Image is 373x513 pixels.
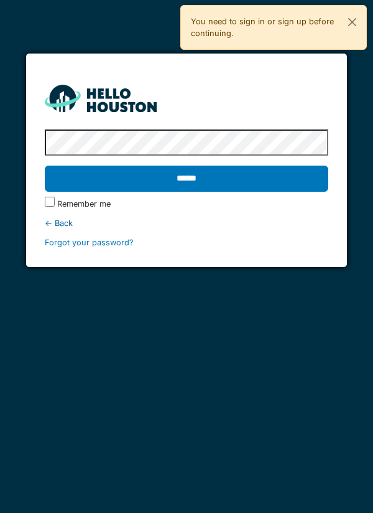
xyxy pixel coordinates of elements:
[338,6,366,39] button: Close
[45,85,157,111] img: HH_line-BYnF2_Hg.png
[45,238,134,247] a: Forgot your password?
[180,5,367,50] div: You need to sign in or sign up before continuing.
[57,198,111,210] label: Remember me
[45,217,329,229] div: ← Back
